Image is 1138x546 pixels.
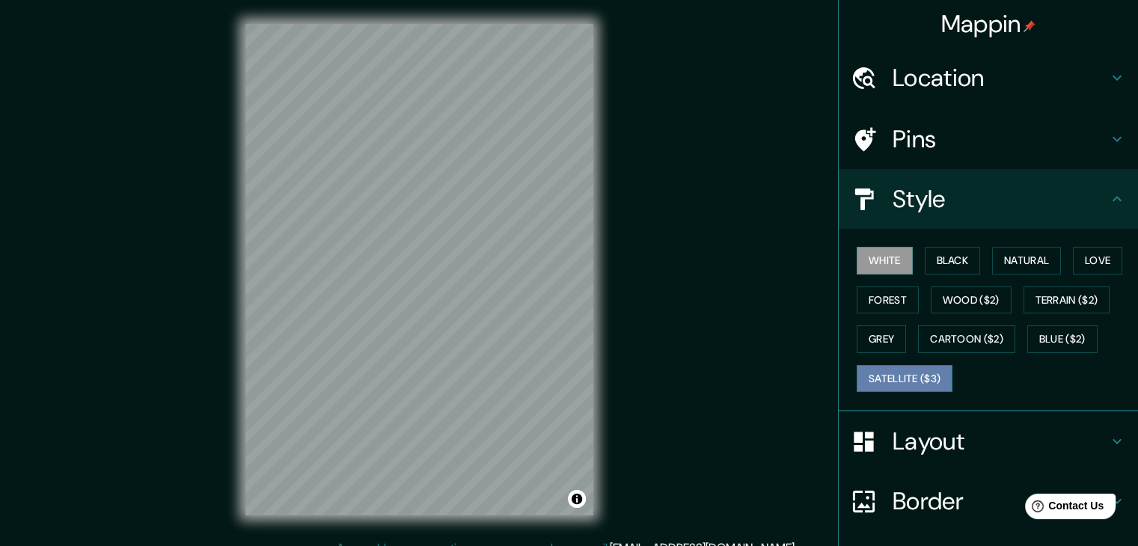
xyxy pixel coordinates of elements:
[839,48,1138,108] div: Location
[893,184,1108,214] h4: Style
[1005,488,1122,530] iframe: Help widget launcher
[1024,286,1110,314] button: Terrain ($2)
[839,109,1138,169] div: Pins
[857,247,913,274] button: White
[1024,20,1035,32] img: pin-icon.png
[568,490,586,508] button: Toggle attribution
[839,471,1138,531] div: Border
[941,9,1036,39] h4: Mappin
[893,486,1108,516] h4: Border
[245,24,593,515] canvas: Map
[893,63,1108,93] h4: Location
[893,426,1108,456] h4: Layout
[839,169,1138,229] div: Style
[992,247,1061,274] button: Natural
[893,124,1108,154] h4: Pins
[857,325,906,353] button: Grey
[918,325,1015,353] button: Cartoon ($2)
[925,247,981,274] button: Black
[1027,325,1098,353] button: Blue ($2)
[857,286,919,314] button: Forest
[839,411,1138,471] div: Layout
[931,286,1012,314] button: Wood ($2)
[1073,247,1122,274] button: Love
[857,365,952,393] button: Satellite ($3)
